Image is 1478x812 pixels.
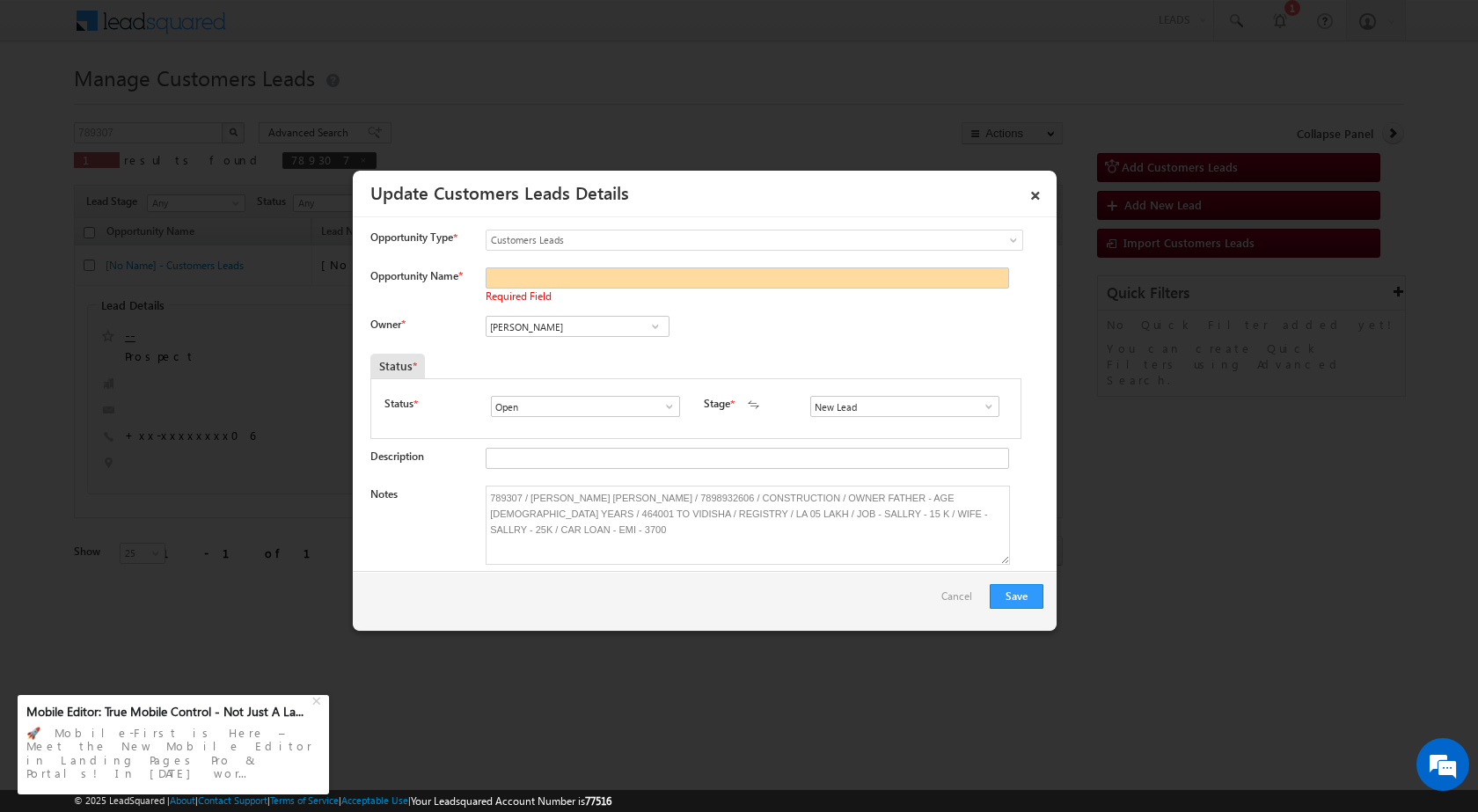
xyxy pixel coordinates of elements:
[341,794,408,806] a: Acceptable Use
[973,398,995,415] a: Show All Items
[91,92,296,115] div: Chat with us now
[370,179,629,204] a: Update Customers Leads Details
[654,398,676,415] a: Show All Items
[1021,177,1050,208] a: ×
[308,689,329,710] div: +
[170,794,195,806] a: About
[23,163,321,527] textarea: Type your message and hit 'Enter'
[411,794,611,808] span: Your Leadsquared Account Number is
[289,9,331,51] div: Minimize live chat window
[26,721,320,786] div: 🚀 Mobile-First is Here – Meet the New Mobile Editor in Landing Pages Pro & Portals! In [DATE] wor...
[370,318,405,331] label: Owner
[487,232,951,248] span: Customers Leads
[704,396,730,412] label: Stage
[370,230,453,245] span: Opportunity Type
[990,584,1043,609] button: Save
[491,396,680,417] input: Type to Search
[585,794,611,808] span: 77516
[486,316,669,337] input: Type to Search
[810,396,999,417] input: Type to Search
[74,793,611,809] span: © 2025 LeadSquared | | | | |
[486,289,552,303] span: Required Field
[239,542,319,566] em: Start Chat
[644,318,666,335] a: Show All Items
[198,794,267,806] a: Contact Support
[30,92,74,115] img: d_60004797649_company_0_60004797649
[370,487,398,501] label: Notes
[941,584,981,618] a: Cancel
[370,354,425,378] div: Status
[26,704,310,720] div: Mobile Editor: True Mobile Control - Not Just A La...
[486,230,1023,251] a: Customers Leads
[370,269,462,282] label: Opportunity Name
[384,396,413,412] label: Status
[370,450,424,463] label: Description
[270,794,339,806] a: Terms of Service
